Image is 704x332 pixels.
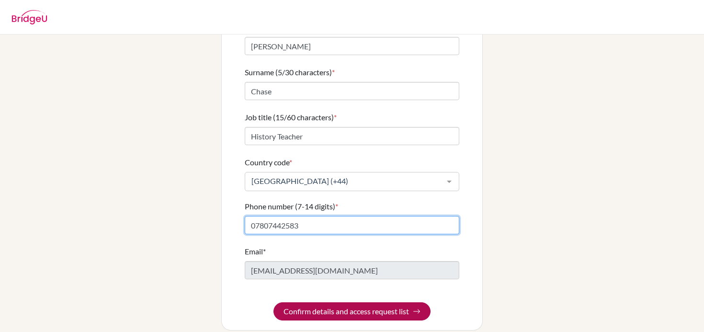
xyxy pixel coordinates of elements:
[245,37,459,55] input: Enter your first name
[245,127,459,145] input: Enter your job title
[245,82,459,100] input: Enter your surname
[11,10,47,24] img: BridgeU logo
[413,308,420,315] img: Arrow right
[245,112,337,123] label: Job title (15/60 characters)
[249,176,440,186] span: [GEOGRAPHIC_DATA] (+44)
[273,302,431,321] button: Confirm details and access request list
[245,216,459,234] input: Enter your number
[245,157,292,168] label: Country code
[245,67,335,78] label: Surname (5/30 characters)
[245,246,266,257] label: Email*
[245,201,338,212] label: Phone number (7-14 digits)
